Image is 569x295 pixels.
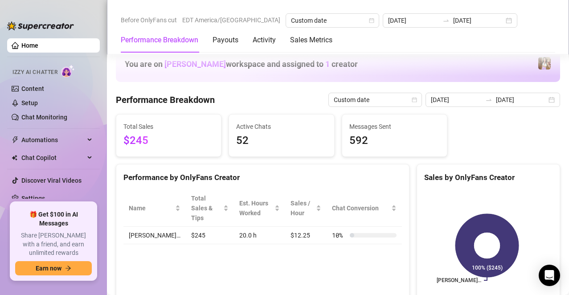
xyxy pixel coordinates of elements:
[15,231,92,258] span: Share [PERSON_NAME] with a friend, and earn unlimited rewards
[291,14,374,27] span: Custom date
[21,85,44,92] a: Content
[332,230,346,240] span: 10 %
[349,132,440,149] span: 592
[21,114,67,121] a: Chat Monitoring
[332,203,389,213] span: Chat Conversion
[12,155,17,161] img: Chat Copilot
[7,21,74,30] img: logo-BBDzfeDw.svg
[334,93,417,107] span: Custom date
[123,190,186,227] th: Name
[424,172,553,184] div: Sales by OnlyFans Creator
[36,265,61,272] span: Earn now
[234,227,285,244] td: 20.0 h
[121,35,198,45] div: Performance Breakdown
[496,95,547,105] input: End date
[21,195,45,202] a: Settings
[21,99,38,107] a: Setup
[164,59,226,69] span: [PERSON_NAME]
[291,198,314,218] span: Sales / Hour
[61,65,75,78] img: AI Chatter
[186,227,234,244] td: $245
[12,136,19,143] span: thunderbolt
[121,13,177,27] span: Before OnlyFans cut
[485,96,492,103] span: swap-right
[123,172,402,184] div: Performance by OnlyFans Creator
[15,261,92,275] button: Earn nowarrow-right
[453,16,504,25] input: End date
[123,122,214,131] span: Total Sales
[442,17,450,24] span: swap-right
[123,132,214,149] span: $245
[285,227,327,244] td: $12.25
[12,68,57,77] span: Izzy AI Chatter
[539,265,560,286] div: Open Intercom Messenger
[369,18,374,23] span: calendar
[437,277,481,283] text: [PERSON_NAME]…
[125,59,358,69] h1: You are on workspace and assigned to creator
[213,35,238,45] div: Payouts
[186,190,234,227] th: Total Sales & Tips
[129,203,173,213] span: Name
[538,57,551,70] img: Elena
[412,97,417,102] span: calendar
[15,210,92,228] span: 🎁 Get $100 in AI Messages
[431,95,482,105] input: Start date
[191,193,221,223] span: Total Sales & Tips
[236,122,327,131] span: Active Chats
[285,190,327,227] th: Sales / Hour
[290,35,332,45] div: Sales Metrics
[123,227,186,244] td: [PERSON_NAME]…
[21,151,85,165] span: Chat Copilot
[253,35,276,45] div: Activity
[349,122,440,131] span: Messages Sent
[485,96,492,103] span: to
[116,94,215,106] h4: Performance Breakdown
[327,190,402,227] th: Chat Conversion
[442,17,450,24] span: to
[65,265,71,271] span: arrow-right
[325,59,330,69] span: 1
[236,132,327,149] span: 52
[21,133,85,147] span: Automations
[21,177,82,184] a: Discover Viral Videos
[182,13,280,27] span: EDT America/[GEOGRAPHIC_DATA]
[21,42,38,49] a: Home
[388,16,439,25] input: Start date
[239,198,273,218] div: Est. Hours Worked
